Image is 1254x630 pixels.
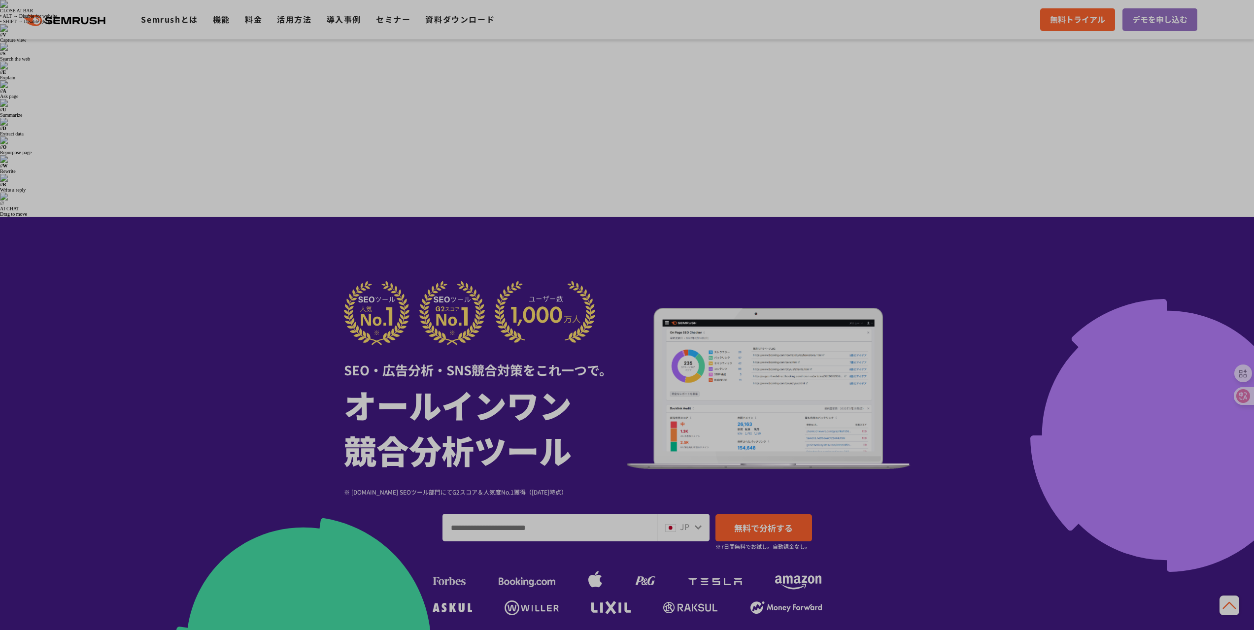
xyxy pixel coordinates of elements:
small: ※7日間無料でお試し。自動課金なし。 [715,542,811,551]
h1: オールインワン 競合分析ツール [344,382,627,472]
a: 無料で分析する [715,514,812,541]
div: ※ [DOMAIN_NAME] SEOツール部門にてG2スコア＆人気度No.1獲得（[DATE]時点） [344,487,627,497]
input: ドメイン、キーワードまたはURLを入力してください [443,514,656,541]
span: 無料で分析する [734,522,793,534]
div: SEO・広告分析・SNS競合対策をこれ一つで。 [344,345,627,379]
span: JP [680,521,689,532]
